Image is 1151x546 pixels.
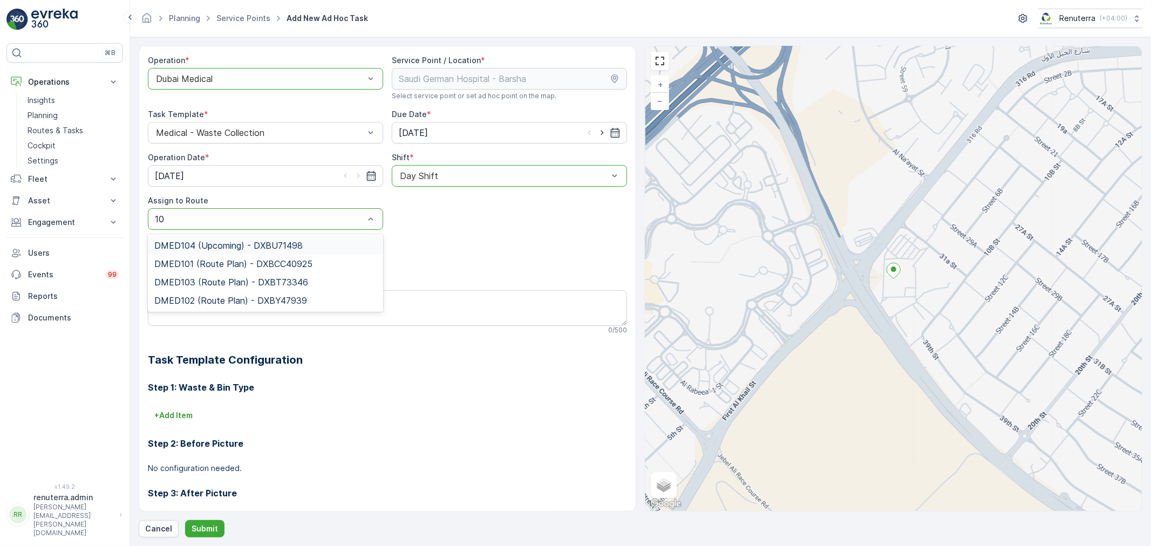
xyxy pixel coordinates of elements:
p: 99 [108,270,117,279]
img: Screenshot_2024-07-26_at_13.33.01.png [1038,12,1055,24]
span: − [658,96,663,105]
div: RR [9,506,26,523]
h3: Step 3: After Picture [148,487,627,500]
img: logo [6,9,28,30]
a: Insights [23,93,123,108]
button: Operations [6,71,123,93]
p: ⌘B [105,49,115,57]
label: Assign to Route [148,196,208,205]
p: Routes & Tasks [28,125,83,136]
p: Insights [28,95,55,106]
p: renuterra.admin [33,492,114,503]
a: Events99 [6,264,123,285]
p: + Add Item [154,410,193,421]
a: Users [6,242,123,264]
button: Submit [185,520,224,537]
a: Service Points [216,13,270,23]
a: Settings [23,153,123,168]
a: Documents [6,307,123,329]
label: Operation Date [148,153,205,162]
p: [PERSON_NAME][EMAIL_ADDRESS][PERSON_NAME][DOMAIN_NAME] [33,503,114,537]
label: Operation [148,56,185,65]
h3: Step 1: Waste & Bin Type [148,381,627,394]
a: Cockpit [23,138,123,153]
a: Layers [652,473,676,497]
img: logo_light-DOdMpM7g.png [31,9,78,30]
p: Renuterra [1059,13,1095,24]
h2: Task Template Configuration [148,352,627,368]
button: +Add Item [148,407,199,424]
span: Add New Ad Hoc Task [284,13,370,24]
label: Shift [392,153,410,162]
p: ( +04:00 ) [1100,14,1127,23]
p: Cancel [145,523,172,534]
p: Engagement [28,217,101,228]
a: Reports [6,285,123,307]
p: 0 / 500 [608,326,627,335]
p: Users [28,248,119,258]
button: Fleet [6,168,123,190]
p: Events [28,269,99,280]
p: Cockpit [28,140,56,151]
button: Engagement [6,211,123,233]
p: Fleet [28,174,101,185]
img: Google [648,497,684,511]
a: Planning [23,108,123,123]
a: View Fullscreen [652,53,668,69]
button: Asset [6,190,123,211]
a: Zoom In [652,77,668,93]
a: Routes & Tasks [23,123,123,138]
p: Documents [28,312,119,323]
p: Submit [192,523,218,534]
input: dd/mm/yyyy [148,165,383,187]
input: dd/mm/yyyy [392,122,627,144]
p: Operations [28,77,101,87]
span: DMED103 (Route Plan) - DXBT73346 [154,277,308,287]
span: DMED104 (Upcoming) - DXBU71498 [154,241,303,250]
h3: Step 2: Before Picture [148,437,627,450]
span: v 1.49.2 [6,483,123,490]
p: No configuration needed. [148,463,627,474]
p: Reports [28,291,119,302]
p: Asset [28,195,101,206]
p: Settings [28,155,58,166]
button: RRrenuterra.admin[PERSON_NAME][EMAIL_ADDRESS][PERSON_NAME][DOMAIN_NAME] [6,492,123,537]
a: Open this area in Google Maps (opens a new window) [648,497,684,511]
p: Planning [28,110,58,121]
a: Planning [169,13,200,23]
button: Cancel [139,520,179,537]
a: Homepage [141,16,153,25]
span: Select service point or set ad hoc point on the map. [392,92,556,100]
label: Service Point / Location [392,56,481,65]
a: Zoom Out [652,93,668,109]
span: + [658,80,663,89]
input: Saudi German Hospital - Barsha [392,68,627,90]
button: Renuterra(+04:00) [1038,9,1142,28]
span: DMED102 (Route Plan) - DXBY47939 [154,296,307,305]
label: Due Date [392,110,427,119]
label: Task Template [148,110,204,119]
span: DMED101 (Route Plan) - DXBCC40925 [154,259,312,269]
